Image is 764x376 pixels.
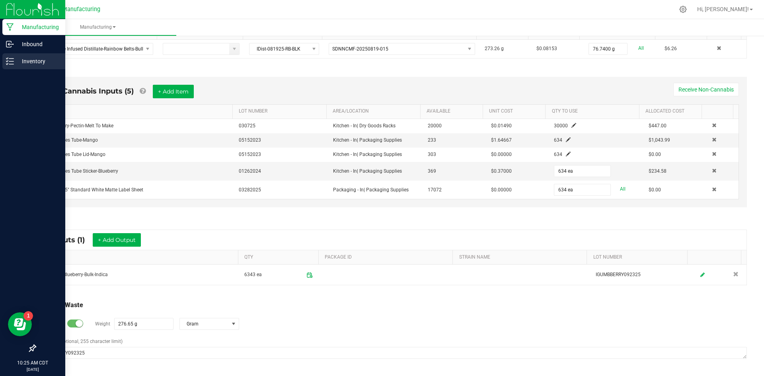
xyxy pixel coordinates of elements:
span: $0.00 [649,152,661,157]
a: STRAIN NAMESortable [459,254,584,261]
span: 634 [554,152,562,157]
a: Manufacturing [19,19,176,36]
p: [DATE] [4,366,62,372]
span: Gram [180,318,229,329]
inline-svg: Inventory [6,57,14,65]
span: 30000 [554,123,568,129]
button: + Add Output [93,233,141,247]
span: | Dry Goods Racks [357,123,396,129]
a: QTY TO USESortable [552,108,636,115]
span: $0.37000 [491,168,512,174]
span: $0.08153 [536,46,557,51]
span: Kitchen - In [333,152,402,157]
span: Packaging - In [333,187,409,193]
span: $447.00 [649,123,667,129]
span: 05152023 [239,137,261,143]
span: | Packaging Supplies [357,137,402,143]
span: SDNNCMF-20250819-015 [332,46,388,52]
iframe: Resource center unread badge [23,311,33,321]
a: ITEMSortable [43,254,235,261]
span: $234.58 [649,168,667,174]
span: Gummies Tube Lid-Mango [49,152,105,157]
a: Sortable [708,108,730,115]
span: Manufacturing [62,6,100,13]
span: 01262024 [239,168,261,174]
span: Kitchen - In [333,137,402,143]
span: 303 [428,152,436,157]
span: g [501,46,504,51]
span: NO DATA FOUND [41,43,153,55]
a: AREA/LOCATIONSortable [333,108,417,115]
span: 273.26 [485,46,500,51]
a: LOT NUMBERSortable [593,254,684,261]
div: Manage settings [678,6,688,13]
span: Outputs (1) [45,236,93,244]
span: Gummies Tube Sticker-Blueberry [49,168,118,174]
label: Weight [95,320,110,327]
p: Inbound [14,39,62,49]
span: $1.64667 [491,137,512,143]
span: 20000 [428,123,442,129]
inline-svg: Manufacturing [6,23,14,31]
span: 1.5 x 0.5" Standard White Matte Label Sheet [49,187,143,193]
span: 634 [554,137,562,143]
span: $1,043.99 [649,137,670,143]
span: $6.26 [665,46,677,51]
inline-svg: Inbound [6,40,14,48]
a: All [620,184,626,195]
span: 233 [428,137,436,143]
span: $0.00000 [491,152,512,157]
a: PACKAGE IDSortable [325,254,450,261]
span: $0.00000 [491,187,512,193]
a: Add Non-Cannabis items that were also consumed in the run (e.g. gloves and packaging); Also add N... [140,87,146,95]
span: | Packaging Supplies [357,152,402,157]
a: Sortable [694,254,738,261]
a: LOT NUMBERSortable [239,108,323,115]
a: AVAILABLESortable [427,108,480,115]
td: IGUMBBERRY092325 [591,265,692,285]
td: Gummies-Blueberry-Bulk-Indica [37,265,240,285]
span: Non-Cannabis Inputs (5) [44,87,134,95]
span: $0.01490 [491,123,512,129]
p: Manufacturing [14,22,62,32]
p: 10:25 AM CDT [4,359,62,366]
button: Receive Non-Cannabis [673,83,739,96]
span: Blueberry-Pectin-Melt To Make [49,123,113,129]
span: Terpene Infused Distillate-Rainbow Belts-Bulk [42,43,143,55]
span: Manufacturing [19,24,176,31]
span: 03282025 [239,187,261,193]
span: Kitchen - In [333,168,402,174]
label: Comment (optional, 255 character limit) [36,338,123,345]
iframe: Resource center [8,312,32,336]
div: Total Run Waste [36,300,747,310]
span: 6343 ea [244,269,262,281]
span: 17072 [428,187,442,193]
button: + Add Item [153,85,194,98]
span: 030725 [239,123,255,129]
p: Inventory [14,56,62,66]
a: QTYSortable [244,254,316,261]
span: $0.00 [649,187,661,193]
a: ITEMSortable [51,108,229,115]
a: Allocated CostSortable [645,108,699,115]
span: Gummies Tube-Mango [49,137,98,143]
span: IDist-081925-RB-BLK [249,43,309,55]
span: Kitchen - In [333,123,396,129]
a: Unit CostSortable [489,108,542,115]
span: | Packaging Supplies [364,187,409,193]
a: All [638,43,644,54]
span: | Packaging Supplies [357,168,402,174]
span: 05152023 [239,152,261,157]
span: Hi, [PERSON_NAME]! [697,6,749,12]
span: 369 [428,168,436,174]
span: Package timestamp is valid [303,269,316,281]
